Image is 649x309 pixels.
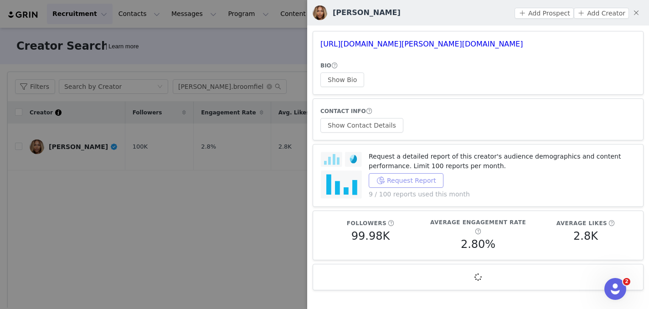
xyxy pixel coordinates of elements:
[369,152,636,171] p: Request a detailed report of this creator's audience demographics and content performance. Limit ...
[369,173,443,188] button: Request Report
[320,62,331,69] span: BIO
[369,190,636,199] p: 9 / 100 reports used this month
[347,219,386,227] h5: Followers
[320,118,403,133] button: Show Contact Details
[320,152,362,199] img: audience-report.png
[574,8,629,19] button: Add Creator
[351,228,390,244] h5: 99.98K
[320,40,523,48] a: [URL][DOMAIN_NAME][PERSON_NAME][DOMAIN_NAME]
[320,72,364,87] button: Show Bio
[604,278,626,300] iframe: Intercom live chat
[573,228,598,244] h5: 2.8K
[430,218,526,227] h5: Average Engagement Rate
[623,278,630,285] span: 2
[515,8,573,19] button: Add Prospect
[461,236,495,252] h5: 2.80%
[313,5,327,20] img: v2
[556,219,607,227] h5: Average Likes
[320,108,366,114] span: CONTACT INFO
[333,7,401,18] h3: [PERSON_NAME]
